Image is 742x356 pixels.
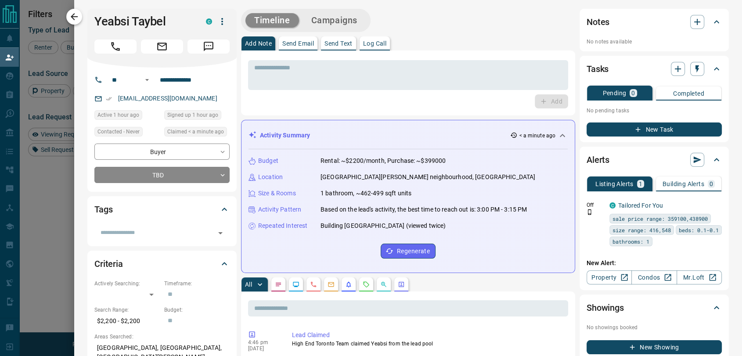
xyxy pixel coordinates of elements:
p: Send Email [282,40,314,47]
button: Campaigns [303,13,366,28]
h2: Criteria [94,257,123,271]
p: Search Range: [94,306,160,314]
a: [EMAIL_ADDRESS][DOMAIN_NAME] [118,95,217,102]
p: Send Text [324,40,353,47]
p: Activity Pattern [258,205,301,214]
span: Active 1 hour ago [97,111,139,119]
div: condos.ca [609,202,616,209]
p: No notes available [587,38,722,46]
svg: Agent Actions [398,281,405,288]
button: Open [142,75,152,85]
div: Mon Oct 13 2025 [164,127,230,139]
h2: Tags [94,202,112,216]
p: Rental: ~$2200/month, Purchase: ~$399000 [321,156,446,165]
svg: Email Verified [106,96,112,102]
p: Repeated Interest [258,221,307,230]
p: Log Call [363,40,386,47]
p: 1 [639,181,642,187]
a: Condos [631,270,677,284]
p: Areas Searched: [94,333,230,341]
p: [GEOGRAPHIC_DATA][PERSON_NAME] neighbourhood, [GEOGRAPHIC_DATA] [321,173,535,182]
div: Tags [94,199,230,220]
a: Mr.Loft [677,270,722,284]
p: Lead Claimed [292,331,565,340]
h1: Yeabsi Taybel [94,14,193,29]
p: 0 [631,90,635,96]
div: Mon Oct 13 2025 [164,110,230,122]
button: Open [214,227,227,239]
svg: Requests [363,281,370,288]
p: 1 bathroom, ~462-499 sqft units [321,189,411,198]
p: 4:46 pm [248,339,279,345]
span: size range: 416,548 [612,226,671,234]
span: sale price range: 359100,438900 [612,214,708,223]
button: New Showing [587,340,722,354]
svg: Emails [328,281,335,288]
p: New Alert: [587,259,722,268]
h2: Showings [587,301,624,315]
span: Message [187,40,230,54]
button: Timeline [245,13,299,28]
div: Notes [587,11,722,32]
span: Contacted - Never [97,127,140,136]
div: condos.ca [206,18,212,25]
p: Building [GEOGRAPHIC_DATA] (viewed twice) [321,221,446,230]
svg: Notes [275,281,282,288]
span: Call [94,40,137,54]
p: Budget [258,156,278,165]
span: beds: 0.1-0.1 [679,226,719,234]
svg: Push Notification Only [587,209,593,215]
div: Criteria [94,253,230,274]
p: Location [258,173,283,182]
p: No pending tasks [587,104,722,117]
svg: Lead Browsing Activity [292,281,299,288]
a: Tailored For You [618,202,663,209]
p: Budget: [164,306,230,314]
p: No showings booked [587,324,722,331]
p: $2,200 - $2,200 [94,314,160,328]
p: Listing Alerts [595,181,634,187]
div: TBD [94,167,230,183]
h2: Tasks [587,62,609,76]
h2: Notes [587,15,609,29]
h2: Alerts [587,153,609,167]
div: Showings [587,297,722,318]
p: Completed [673,90,704,97]
p: < a minute ago [519,132,555,140]
div: Mon Oct 13 2025 [94,110,160,122]
div: Alerts [587,149,722,170]
p: Pending [602,90,626,96]
p: Building Alerts [663,181,704,187]
span: Claimed < a minute ago [167,127,224,136]
p: Off [587,201,604,209]
span: Email [141,40,183,54]
p: All [245,281,252,288]
p: Timeframe: [164,280,230,288]
p: Size & Rooms [258,189,296,198]
div: Activity Summary< a minute ago [249,127,568,144]
p: Add Note [245,40,272,47]
div: Buyer [94,144,230,160]
p: Based on the lead's activity, the best time to reach out is: 3:00 PM - 3:15 PM [321,205,527,214]
svg: Listing Alerts [345,281,352,288]
span: Signed up 1 hour ago [167,111,218,119]
p: Activity Summary [260,131,310,140]
p: [DATE] [248,345,279,352]
button: Regenerate [381,244,436,259]
div: Tasks [587,58,722,79]
p: 0 [710,181,713,187]
button: New Task [587,122,722,137]
a: Property [587,270,632,284]
svg: Calls [310,281,317,288]
svg: Opportunities [380,281,387,288]
p: High End Toronto Team claimed Yeabsi from the lead pool [292,340,565,348]
span: bathrooms: 1 [612,237,649,246]
p: Actively Searching: [94,280,160,288]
